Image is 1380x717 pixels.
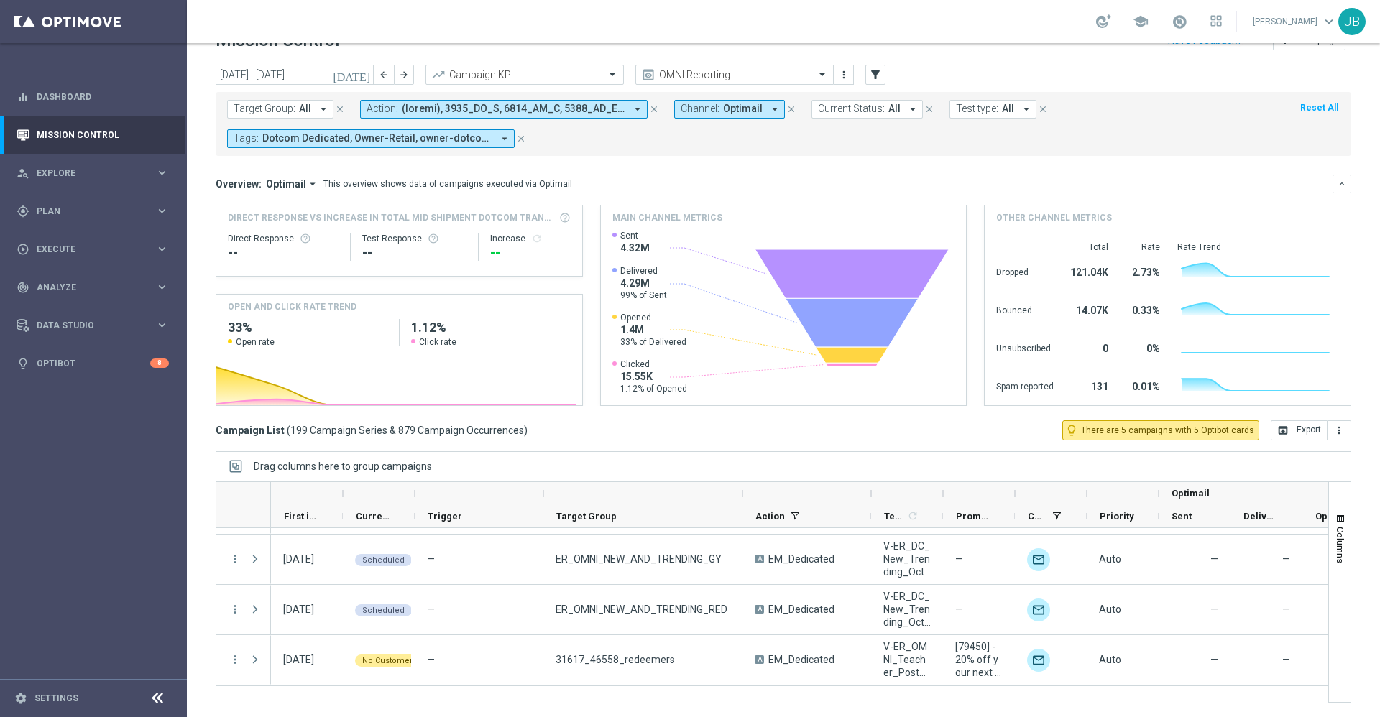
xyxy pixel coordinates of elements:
[227,100,333,119] button: Target Group: All arrow_drop_down
[1126,374,1160,397] div: 0.01%
[17,344,169,382] div: Optibot
[360,100,648,119] button: Action: (loremi), 3935_DO_S, 6814_AM_C, 5388_AD_E/S, 4517_DO_E, TempoRincid_UTLABO, ET_DolorEmag_...
[1299,100,1340,116] button: Reset All
[923,101,936,117] button: close
[425,65,624,85] ng-select: Campaign KPI
[1081,424,1254,437] span: There are 5 campaigns with 5 Optibot cards
[254,461,432,472] div: Row Groups
[216,177,262,190] h3: Overview:
[228,319,387,336] h2: 33%
[1027,548,1050,571] img: Optimail
[335,104,345,114] i: close
[649,104,659,114] i: close
[16,167,170,179] button: person_search Explore keyboard_arrow_right
[1172,511,1192,522] span: Sent
[355,603,412,616] colored-tag: Scheduled
[17,357,29,370] i: lightbulb
[490,244,570,262] div: --
[996,374,1054,397] div: Spam reported
[556,511,617,522] span: Target Group
[1065,424,1078,437] i: lightbulb_outline
[37,207,155,216] span: Plan
[155,280,169,294] i: keyboard_arrow_right
[17,167,29,180] i: person_search
[620,323,686,336] span: 1.4M
[17,243,29,256] i: play_circle_outline
[755,555,764,563] span: A
[612,211,722,224] h4: Main channel metrics
[228,211,555,224] span: Direct Response VS Increase In Total Mid Shipment Dotcom Transaction Amount
[17,205,155,218] div: Plan
[16,205,170,217] div: gps_fixed Plan keyboard_arrow_right
[16,282,170,293] div: track_changes Analyze keyboard_arrow_right
[333,68,372,81] i: [DATE]
[262,132,492,144] span: Dotcom Dedicated, Owner-Retail, owner-dotcom-dedicated, owner-omni-dedicated, owner-retail
[333,101,346,117] button: close
[402,103,625,115] span: (loremi), 3935_DO_S, 6814_AM_C, 5388_AD_E/S, 4517_DO_E, TempoRincid_UTLABO, ET_DolorEmag_A9, EN_A...
[228,244,339,262] div: --
[155,204,169,218] i: keyboard_arrow_right
[768,603,834,616] span: EM_Dedicated
[1062,420,1259,440] button: lightbulb_outline There are 5 campaigns with 5 Optibot cards
[996,211,1112,224] h4: Other channel metrics
[155,242,169,256] i: keyboard_arrow_right
[1335,527,1346,563] span: Columns
[17,281,29,294] i: track_changes
[234,103,295,115] span: Target Group:
[283,603,314,616] div: 01 Oct 2025, Wednesday
[428,511,462,522] span: Trigger
[811,100,923,119] button: Current Status: All arrow_drop_down
[785,101,798,117] button: close
[1071,259,1108,282] div: 121.04K
[431,68,446,82] i: trending_up
[1071,336,1108,358] div: 0
[16,358,170,369] button: lightbulb Optibot 8
[356,511,390,522] span: Current Status
[379,70,389,80] i: arrow_back
[362,244,466,262] div: --
[883,540,931,578] span: V-ER_DC_New_Trending_October
[229,552,241,565] i: more_vert
[1328,420,1351,440] button: more_vert
[1027,598,1050,621] img: Optimail
[155,166,169,180] i: keyboard_arrow_right
[681,103,719,115] span: Channel:
[996,297,1054,320] div: Bounced
[228,233,339,244] div: Direct Response
[355,653,424,667] colored-tag: No Customers
[419,336,456,348] span: Click rate
[362,606,405,615] span: Scheduled
[411,319,571,336] h2: 1.12%
[1038,104,1048,114] i: close
[1172,488,1210,499] span: Optimail
[1100,511,1134,522] span: Priority
[620,230,650,241] span: Sent
[362,233,466,244] div: Test Response
[229,603,241,616] button: more_vert
[996,336,1054,358] div: Unsubscribed
[1243,511,1278,522] span: Delivered
[531,233,543,244] i: refresh
[674,100,785,119] button: Channel: Optimail arrow_drop_down
[869,68,882,81] i: filter_alt
[234,132,259,144] span: Tags:
[631,103,644,116] i: arrow_drop_down
[299,103,311,115] span: All
[1028,511,1046,522] span: Channel
[16,320,170,331] div: Data Studio keyboard_arrow_right
[229,653,241,666] button: more_vert
[1338,8,1366,35] div: JB
[924,104,934,114] i: close
[955,552,963,565] span: —
[427,654,435,665] span: —
[16,91,170,103] div: equalizer Dashboard
[1282,603,1290,615] span: —
[1036,101,1049,117] button: close
[283,552,314,565] div: 01 Oct 2025, Wednesday
[620,241,650,254] span: 4.32M
[884,511,905,522] span: Templates
[1071,297,1108,320] div: 14.07K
